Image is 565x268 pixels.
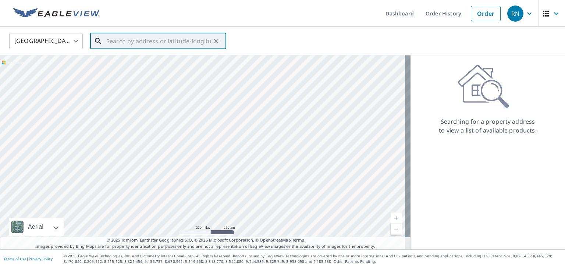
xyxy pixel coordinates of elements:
[29,256,53,261] a: Privacy Policy
[26,218,46,236] div: Aerial
[438,117,537,135] p: Searching for a property address to view a list of available products.
[391,213,402,224] a: Current Level 5, Zoom In
[4,256,26,261] a: Terms of Use
[4,257,53,261] p: |
[13,8,100,19] img: EV Logo
[292,237,304,243] a: Terms
[260,237,291,243] a: OpenStreetMap
[9,31,83,51] div: [GEOGRAPHIC_DATA]
[106,31,211,51] input: Search by address or latitude-longitude
[211,36,221,46] button: Clear
[107,237,304,243] span: © 2025 TomTom, Earthstar Geographics SIO, © 2025 Microsoft Corporation, ©
[9,218,64,236] div: Aerial
[471,6,501,21] a: Order
[64,253,561,264] p: © 2025 Eagle View Technologies, Inc. and Pictometry International Corp. All Rights Reserved. Repo...
[391,224,402,235] a: Current Level 5, Zoom Out
[507,6,523,22] div: RN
